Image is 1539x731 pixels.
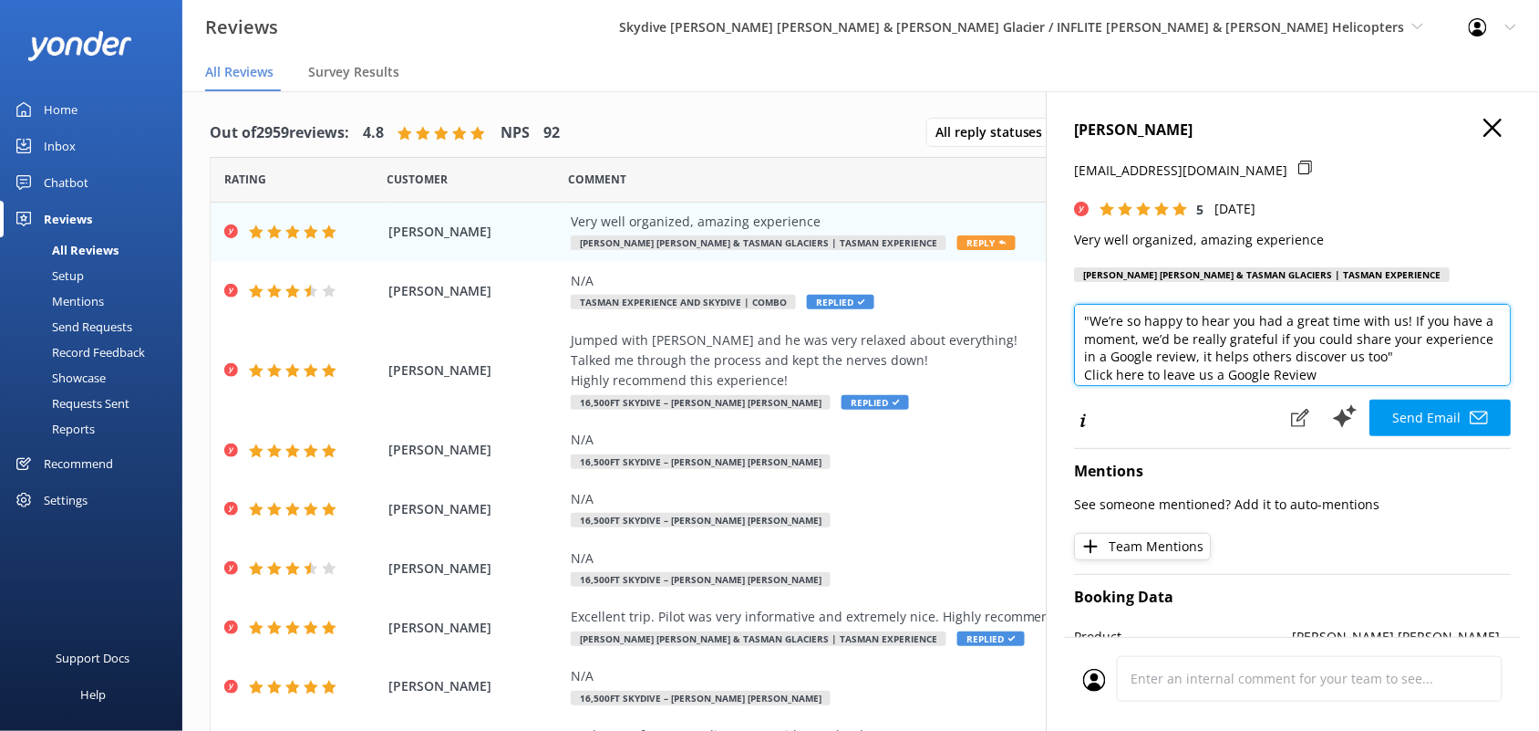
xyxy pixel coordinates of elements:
[1484,119,1503,139] button: Close
[11,391,182,416] a: Requests Sent
[1197,201,1204,218] span: 5
[11,314,182,339] a: Send Requests
[11,391,129,416] div: Requests Sent
[1294,627,1513,688] p: [PERSON_NAME] [PERSON_NAME] & Tasman Glaciers | Tasman Experience
[44,445,113,482] div: Recommend
[308,63,399,81] span: Survey Results
[11,365,106,391] div: Showcase
[1215,199,1256,219] p: [DATE]
[571,454,831,469] span: 16,500ft Skydive – [PERSON_NAME] [PERSON_NAME]
[1075,119,1512,142] h4: [PERSON_NAME]
[11,339,145,365] div: Record Feedback
[571,632,946,646] span: [PERSON_NAME] [PERSON_NAME] & Tasman Glaciers | Tasman Experience
[571,430,1388,450] div: N/A
[935,122,1054,142] span: All reply statuses
[1075,304,1512,386] textarea: Thank you so much for your kind words, [PERSON_NAME]! We're thrilled to hear you had an amazing a...
[571,607,1388,627] div: Excellent trip. Pilot was very informative and extremely nice. Highly recommend him and your service
[44,91,77,128] div: Home
[1075,627,1294,688] p: Product
[1083,669,1106,692] img: user_profile.svg
[388,440,562,460] span: [PERSON_NAME]
[1075,230,1512,250] p: Very well organized, amazing experience
[543,121,560,145] h4: 92
[1075,533,1212,560] button: Team Mentions
[571,330,1388,392] div: Jumped with [PERSON_NAME] and he was very relaxed about everything! Talked me through the process...
[11,314,132,339] div: Send Requests
[388,676,562,696] span: [PERSON_NAME]
[11,365,182,391] a: Showcase
[388,499,562,519] span: [PERSON_NAME]
[388,618,562,638] span: [PERSON_NAME]
[571,691,831,705] span: 16,500ft Skydive – [PERSON_NAME] [PERSON_NAME]
[1075,161,1288,181] p: [EMAIL_ADDRESS][DOMAIN_NAME]
[11,288,182,314] a: Mentions
[501,121,530,145] h4: NPS
[1075,495,1512,515] p: See someone mentioned? Add it to auto-mentions
[363,121,384,145] h4: 4.8
[11,339,182,365] a: Record Feedback
[388,222,562,242] span: [PERSON_NAME]
[571,572,831,587] span: 16,500ft Skydive – [PERSON_NAME] [PERSON_NAME]
[11,263,182,288] a: Setup
[387,171,449,188] span: Date
[11,288,104,314] div: Mentions
[44,482,88,518] div: Settings
[44,164,88,201] div: Chatbot
[619,18,1405,36] span: Skydive [PERSON_NAME] [PERSON_NAME] & [PERSON_NAME] Glacier / INFLITE [PERSON_NAME] & [PERSON_NAM...
[957,235,1016,250] span: Reply
[571,212,1388,232] div: Very well organized, amazing experience
[388,360,562,381] span: [PERSON_NAME]
[11,416,95,442] div: Reports
[571,295,796,309] span: Tasman Experience and Skydive | Combo
[11,416,182,442] a: Reports
[11,237,182,263] a: All Reviews
[224,171,266,188] span: Date
[571,513,831,527] span: 16,500ft Skydive – [PERSON_NAME] [PERSON_NAME]
[388,559,562,579] span: [PERSON_NAME]
[807,295,874,309] span: Replied
[568,171,626,188] span: Question
[388,281,562,301] span: [PERSON_NAME]
[27,31,132,61] img: yonder-white-logo.png
[1075,267,1451,282] div: [PERSON_NAME] [PERSON_NAME] & Tasman Glaciers | Tasman Experience
[44,201,92,237] div: Reviews
[11,237,119,263] div: All Reviews
[80,676,106,713] div: Help
[1075,586,1512,610] h4: Booking Data
[571,271,1388,291] div: N/A
[11,263,84,288] div: Setup
[205,13,278,42] h3: Reviews
[44,128,76,164] div: Inbox
[57,640,130,676] div: Support Docs
[205,63,274,81] span: All Reviews
[571,395,831,410] span: 16,500ft Skydive – [PERSON_NAME] [PERSON_NAME]
[210,121,349,145] h4: Out of 2959 reviews:
[1075,460,1512,484] h4: Mentions
[571,235,946,250] span: [PERSON_NAME] [PERSON_NAME] & Tasman Glaciers | Tasman Experience
[571,666,1388,686] div: N/A
[571,548,1388,569] div: N/A
[1370,400,1512,436] button: Send Email
[571,489,1388,509] div: N/A
[842,395,909,410] span: Replied
[957,632,1025,646] span: Replied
